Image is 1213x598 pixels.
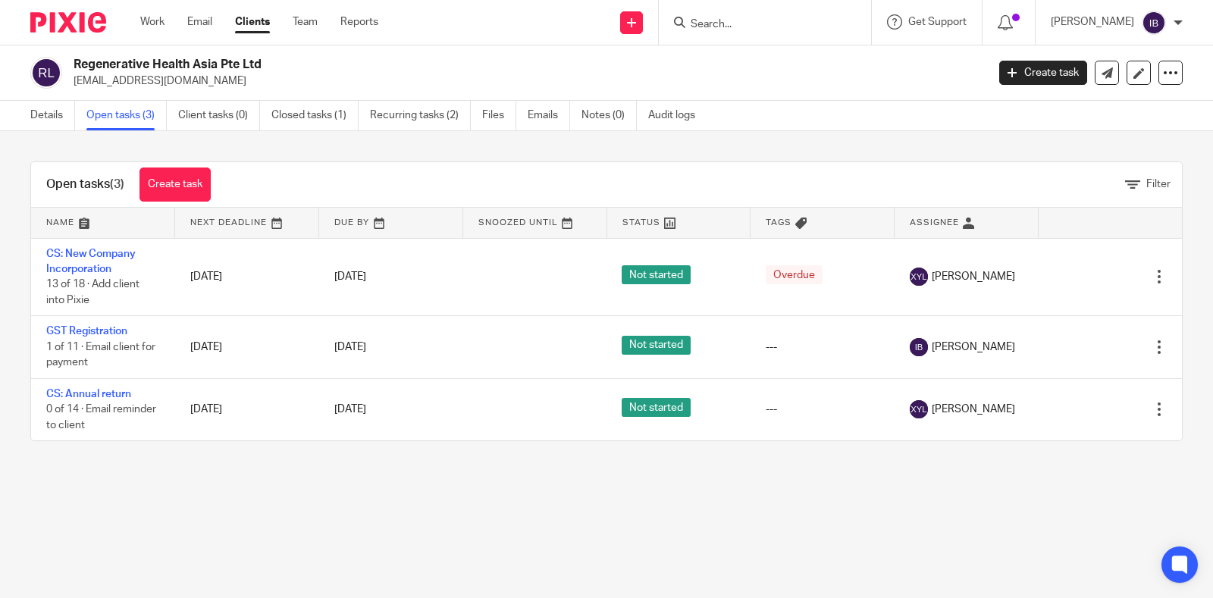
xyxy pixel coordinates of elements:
[932,269,1015,284] span: [PERSON_NAME]
[1051,14,1134,30] p: [PERSON_NAME]
[908,17,967,27] span: Get Support
[581,101,637,130] a: Notes (0)
[46,177,124,193] h1: Open tasks
[46,279,139,305] span: 13 of 18 · Add client into Pixie
[622,336,691,355] span: Not started
[187,14,212,30] a: Email
[235,14,270,30] a: Clients
[74,74,976,89] p: [EMAIL_ADDRESS][DOMAIN_NAME]
[140,14,165,30] a: Work
[622,218,660,227] span: Status
[110,178,124,190] span: (3)
[482,101,516,130] a: Files
[648,101,707,130] a: Audit logs
[293,14,318,30] a: Team
[766,265,823,284] span: Overdue
[766,218,791,227] span: Tags
[910,338,928,356] img: svg%3E
[46,326,127,337] a: GST Registration
[334,342,366,352] span: [DATE]
[528,101,570,130] a: Emails
[370,101,471,130] a: Recurring tasks (2)
[30,101,75,130] a: Details
[689,18,826,32] input: Search
[74,57,796,73] h2: Regenerative Health Asia Pte Ltd
[30,57,62,89] img: svg%3E
[175,316,319,378] td: [DATE]
[766,402,879,417] div: ---
[139,168,211,202] a: Create task
[622,398,691,417] span: Not started
[340,14,378,30] a: Reports
[766,340,879,355] div: ---
[46,404,156,430] span: 0 of 14 · Email reminder to client
[86,101,167,130] a: Open tasks (3)
[478,218,558,227] span: Snoozed Until
[622,265,691,284] span: Not started
[1142,11,1166,35] img: svg%3E
[46,249,136,274] a: CS: New Company Incorporation
[1146,179,1171,189] span: Filter
[30,12,106,33] img: Pixie
[178,101,260,130] a: Client tasks (0)
[910,268,928,286] img: svg%3E
[999,61,1087,85] a: Create task
[910,400,928,418] img: svg%3E
[932,402,1015,417] span: [PERSON_NAME]
[271,101,359,130] a: Closed tasks (1)
[46,389,131,399] a: CS: Annual return
[46,342,155,368] span: 1 of 11 · Email client for payment
[334,404,366,415] span: [DATE]
[175,378,319,440] td: [DATE]
[175,238,319,316] td: [DATE]
[334,271,366,282] span: [DATE]
[932,340,1015,355] span: [PERSON_NAME]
